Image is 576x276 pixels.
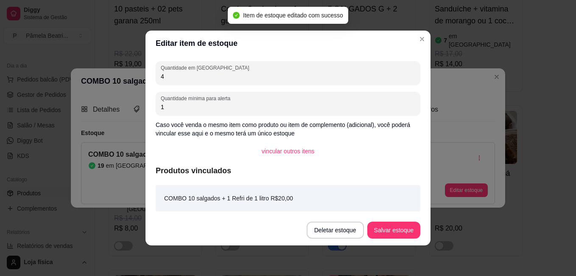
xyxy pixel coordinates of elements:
[255,143,322,160] button: vincular outros itens
[161,95,233,102] label: Quantidade mínima para alerta
[233,12,240,19] span: check-circle
[145,31,431,56] header: Editar item de estoque
[164,194,293,203] article: COMBO 10 salgados + 1 Refri de 1 litro R$20,00
[156,121,420,138] p: Caso você venda o mesmo item como produto ou item de complemento (adicional), você poderá vincula...
[415,32,429,46] button: Close
[307,222,364,239] button: Deletar estoque
[161,64,252,71] label: Quantidade em [GEOGRAPHIC_DATA]
[156,165,420,177] article: Produtos vinculados
[367,222,420,239] button: Salvar estoque
[161,103,415,111] input: Quantidade mínima para alerta
[161,72,415,81] input: Quantidade em estoque
[243,12,343,19] span: Item de estoque editado com sucesso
